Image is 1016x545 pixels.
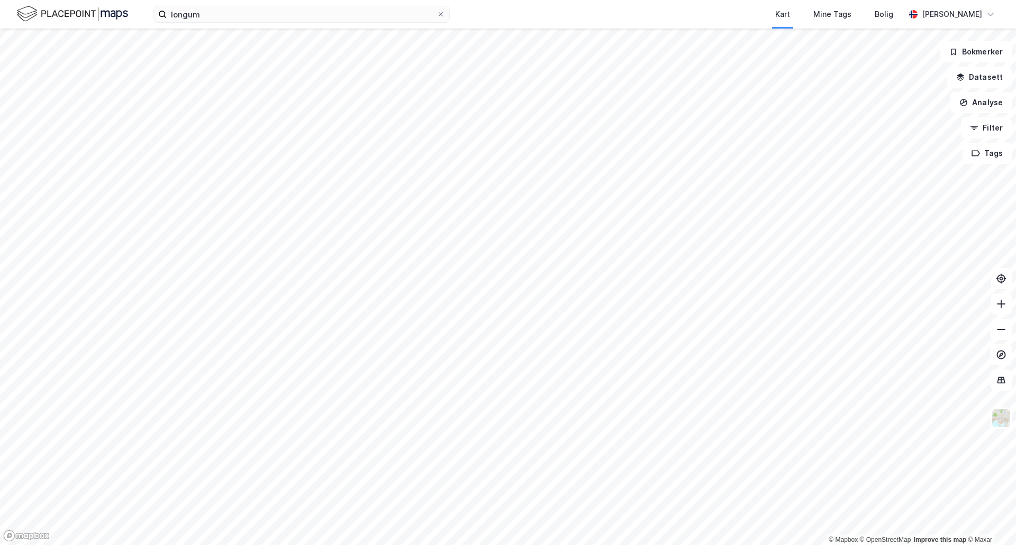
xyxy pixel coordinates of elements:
[963,494,1016,545] div: Kontrollprogram for chat
[860,536,911,543] a: OpenStreetMap
[17,5,128,23] img: logo.f888ab2527a4732fd821a326f86c7f29.svg
[875,8,893,21] div: Bolig
[940,41,1012,62] button: Bokmerker
[963,494,1016,545] iframe: Chat Widget
[829,536,858,543] a: Mapbox
[3,530,50,542] a: Mapbox homepage
[950,92,1012,113] button: Analyse
[991,408,1011,428] img: Z
[922,8,982,21] div: [PERSON_NAME]
[167,6,437,22] input: Søk på adresse, matrikkel, gårdeiere, leietakere eller personer
[963,143,1012,164] button: Tags
[775,8,790,21] div: Kart
[961,117,1012,138] button: Filter
[914,536,966,543] a: Improve this map
[947,67,1012,88] button: Datasett
[813,8,851,21] div: Mine Tags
